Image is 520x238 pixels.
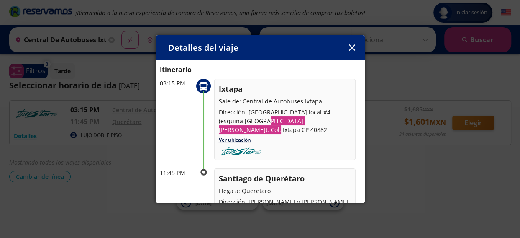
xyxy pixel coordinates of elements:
[219,147,264,156] img: turistar-lujo.png
[160,65,361,75] p: Itinerario
[219,197,351,233] p: Dirección: [PERSON_NAME] y [PERSON_NAME] #800 Col. Ex-Hacienda Carretas CP 76070Teléfono: 01 442 ...
[219,97,351,106] p: Sale de: Central de Autobuses Ixtapa
[219,108,351,134] p: Dirección: [GEOGRAPHIC_DATA] local #4 (esquina [GEOGRAPHIC_DATA][PERSON_NAME]), Col. Ixtapa CP 40882
[219,136,251,143] a: Ver ubicación
[168,41,238,54] p: Detalles del viaje
[219,186,351,195] p: Llega a: Querétaro
[219,173,351,184] p: Santiago de Querétaro
[160,79,193,88] p: 03:15 PM
[160,168,193,177] p: 11:45 PM
[219,83,351,95] p: Ixtapa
